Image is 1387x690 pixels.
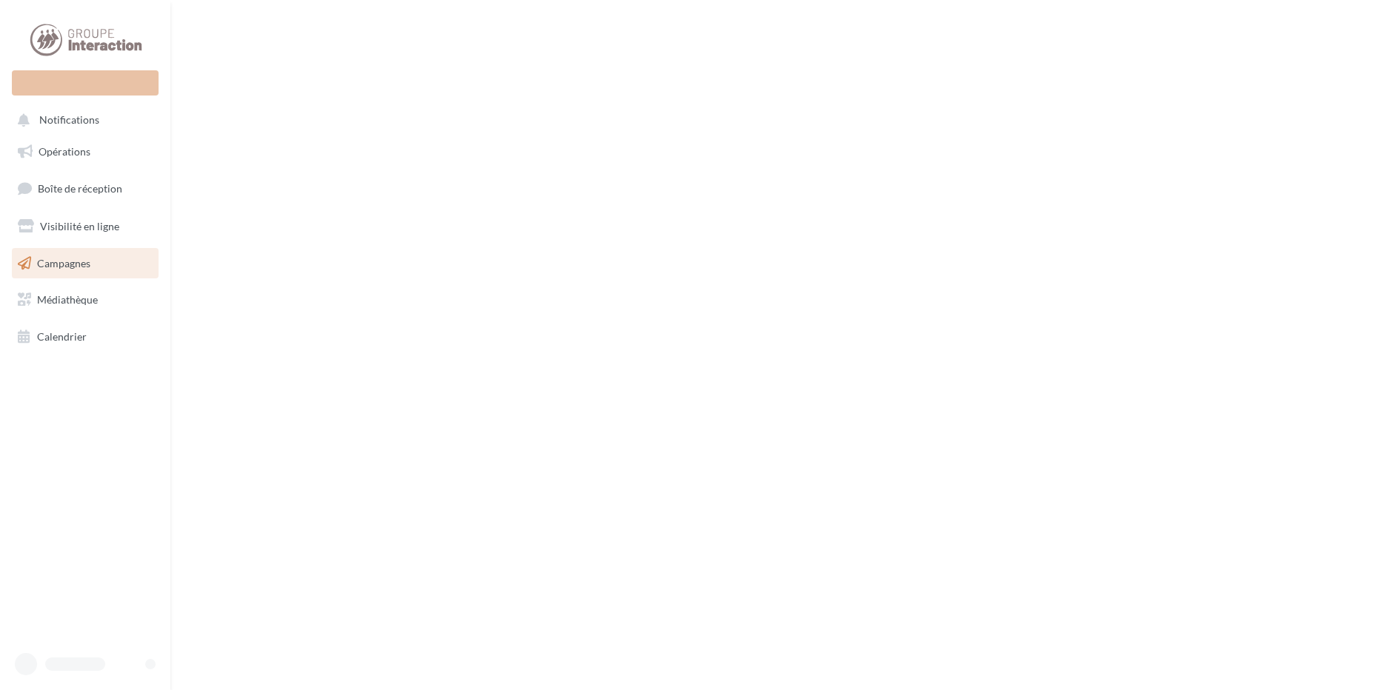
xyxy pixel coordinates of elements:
a: Médiathèque [9,284,162,315]
a: Calendrier [9,321,162,352]
a: Visibilité en ligne [9,211,162,242]
span: Opérations [39,145,90,158]
div: Nouvelle campagne [12,70,159,96]
a: Campagnes [9,248,162,279]
a: Opérations [9,136,162,167]
span: Calendrier [37,330,87,343]
span: Médiathèque [37,293,98,306]
a: Boîte de réception [9,172,162,204]
span: Visibilité en ligne [40,220,119,232]
span: Notifications [39,114,99,127]
span: Campagnes [37,256,90,269]
span: Boîte de réception [38,182,122,195]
